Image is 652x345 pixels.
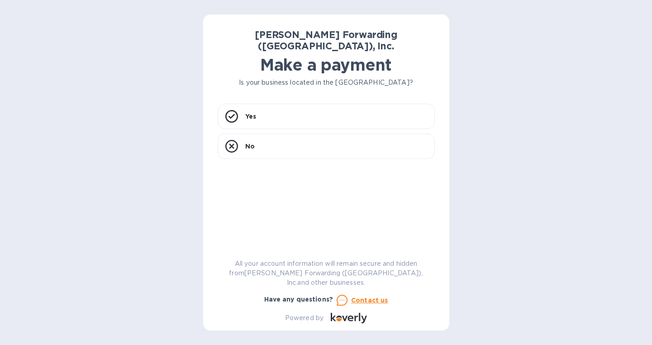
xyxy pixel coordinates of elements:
p: Yes [245,112,256,121]
u: Contact us [351,297,388,304]
p: No [245,142,255,151]
p: Powered by [285,313,324,323]
h1: Make a payment [218,55,435,74]
b: [PERSON_NAME] Forwarding ([GEOGRAPHIC_DATA]), Inc. [255,29,397,52]
b: Have any questions? [264,296,333,303]
p: All your account information will remain secure and hidden from [PERSON_NAME] Forwarding ([GEOGRA... [218,259,435,287]
p: Is your business located in the [GEOGRAPHIC_DATA]? [218,78,435,87]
